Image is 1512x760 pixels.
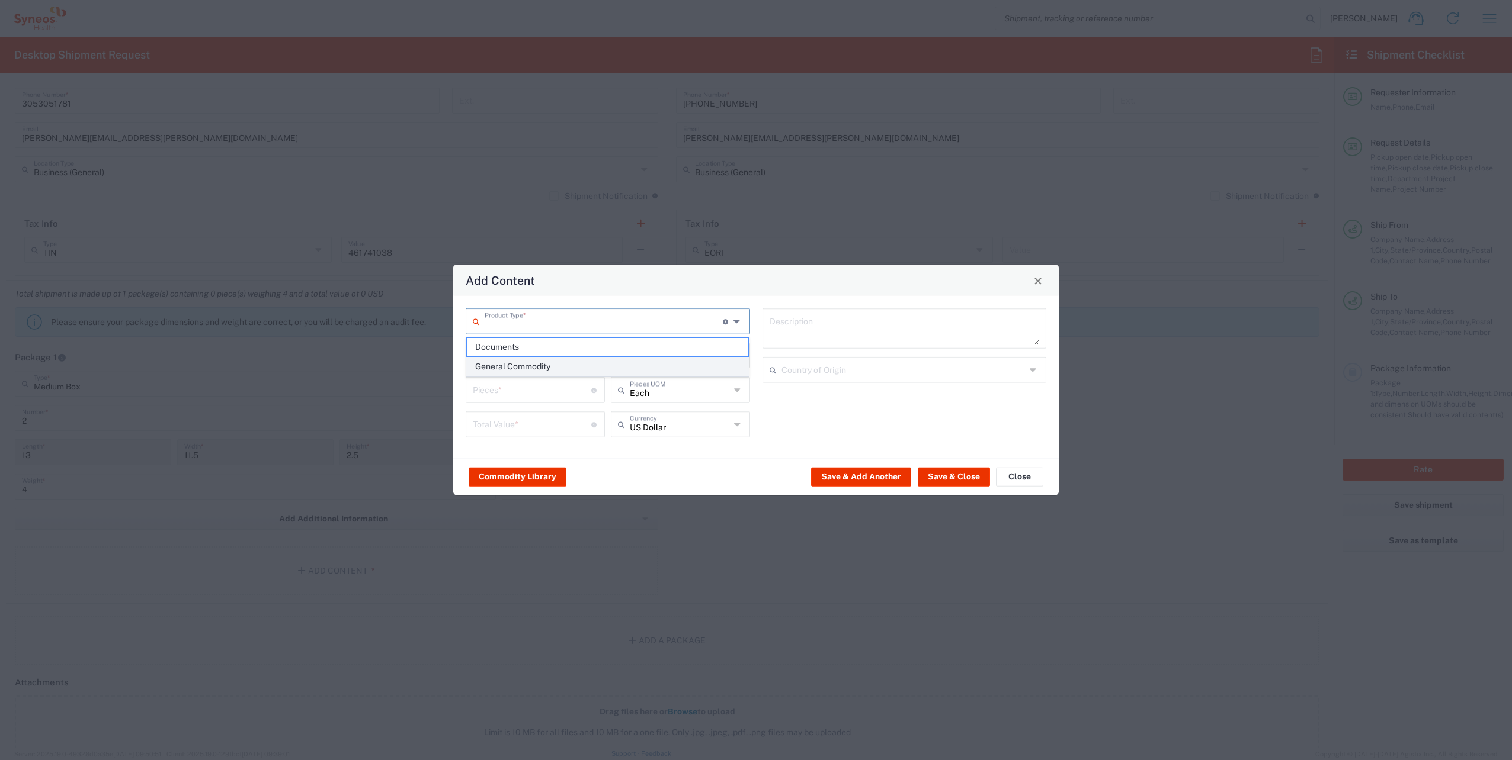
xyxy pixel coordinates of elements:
[466,272,535,289] h4: Add Content
[996,467,1043,486] button: Close
[469,467,566,486] button: Commodity Library
[918,467,990,486] button: Save & Close
[467,358,749,376] span: General Commodity
[1030,272,1046,289] button: Close
[811,467,911,486] button: Save & Add Another
[467,338,749,356] span: Documents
